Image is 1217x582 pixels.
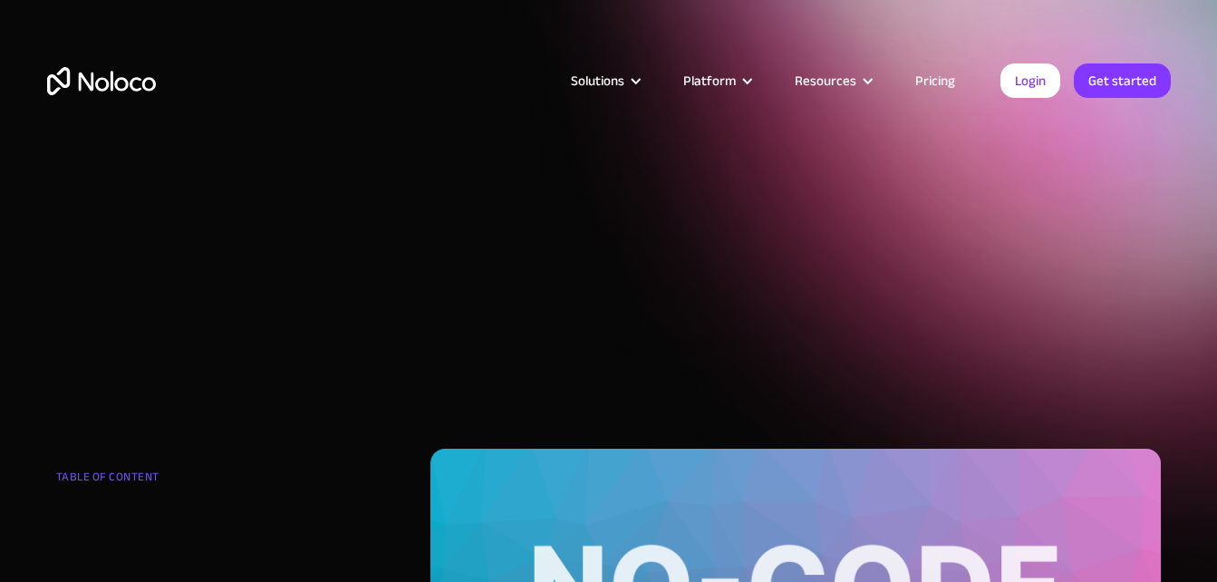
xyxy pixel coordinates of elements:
[56,463,275,500] div: TABLE OF CONTENT
[548,69,661,92] div: Solutions
[47,67,156,95] a: home
[795,69,856,92] div: Resources
[772,69,893,92] div: Resources
[683,69,736,92] div: Platform
[1000,63,1060,98] a: Login
[1074,63,1171,98] a: Get started
[661,69,772,92] div: Platform
[571,69,624,92] div: Solutions
[893,69,978,92] a: Pricing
